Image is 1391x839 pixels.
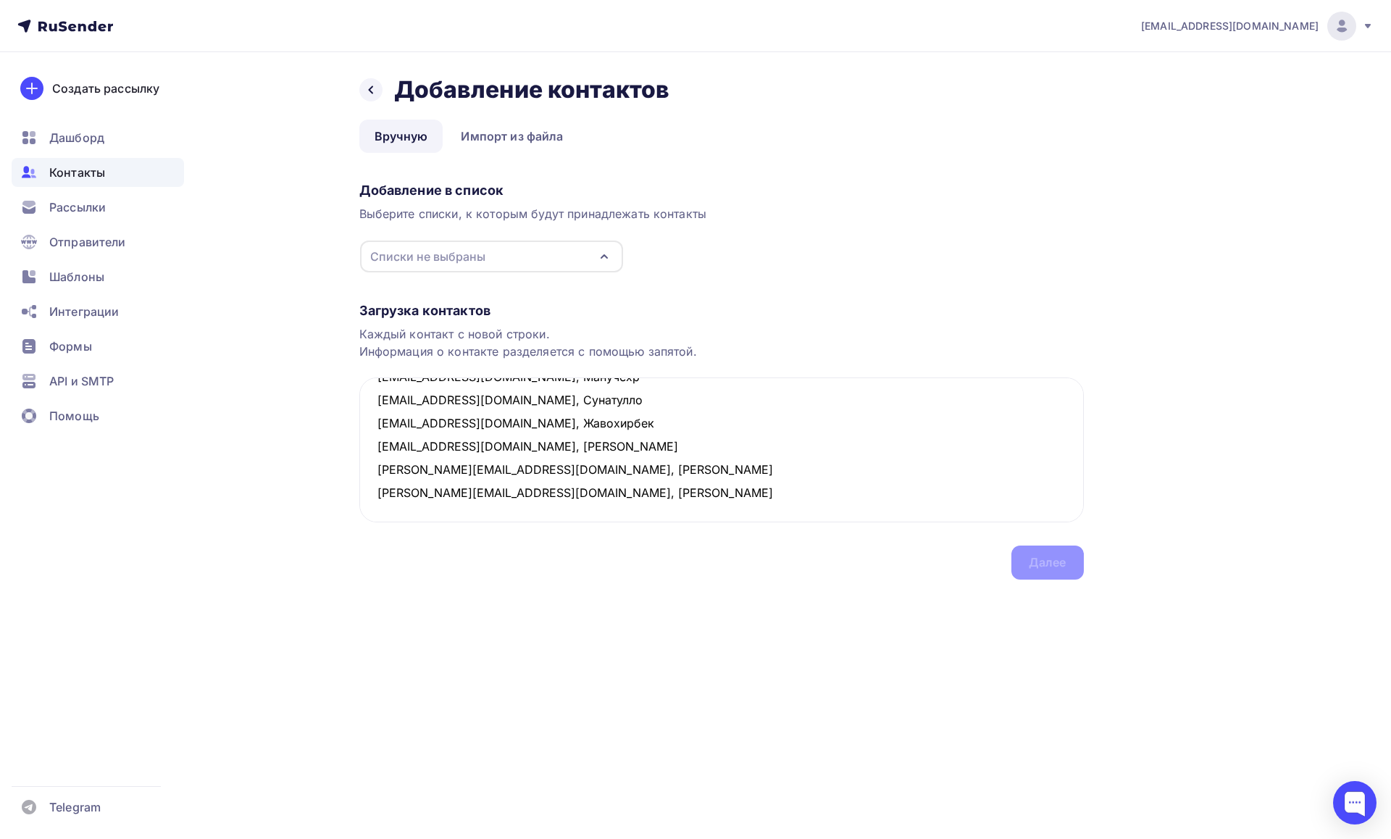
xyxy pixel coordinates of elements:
[49,164,105,181] span: Контакты
[52,80,159,97] div: Создать рассылку
[359,182,1084,199] div: Добавление в список
[49,233,126,251] span: Отправители
[1141,12,1374,41] a: [EMAIL_ADDRESS][DOMAIN_NAME]
[359,205,1084,222] div: Выберите списки, к которым будут принадлежать контакты
[12,123,184,152] a: Дашборд
[49,268,104,285] span: Шаблоны
[394,75,670,104] h2: Добавление контактов
[446,120,578,153] a: Импорт из файла
[49,199,106,216] span: Рассылки
[12,262,184,291] a: Шаблоны
[359,302,1084,320] div: Загрузка контактов
[12,332,184,361] a: Формы
[12,158,184,187] a: Контакты
[359,325,1084,360] div: Каждый контакт с новой строки. Информация о контакте разделяется с помощью запятой.
[49,372,114,390] span: API и SMTP
[359,120,443,153] a: Вручную
[49,798,101,816] span: Telegram
[49,129,104,146] span: Дашборд
[49,303,119,320] span: Интеграции
[49,338,92,355] span: Формы
[12,228,184,256] a: Отправители
[49,407,99,425] span: Помощь
[359,240,624,273] button: Списки не выбраны
[12,193,184,222] a: Рассылки
[370,248,485,265] div: Списки не выбраны
[1141,19,1319,33] span: [EMAIL_ADDRESS][DOMAIN_NAME]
